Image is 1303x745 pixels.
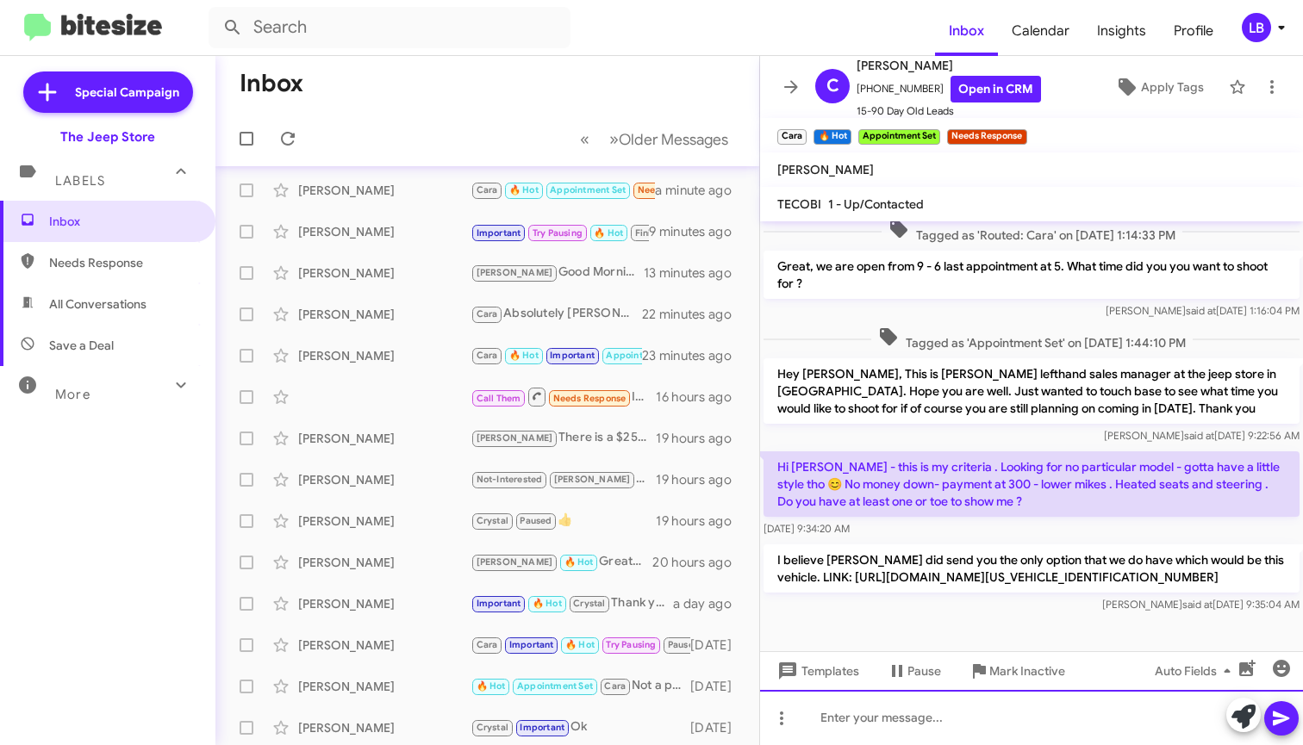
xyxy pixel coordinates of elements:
div: [PERSON_NAME] [298,554,471,571]
div: Great, No problem. We're going to continue to look for a wrangler in the range of 24k. Thank you ... [471,552,652,572]
span: Save a Deal [49,337,114,354]
p: Hi [PERSON_NAME] - this is my criteria . Looking for no particular model - gotta have a little st... [764,451,1300,517]
div: LB [1242,13,1271,42]
div: [PERSON_NAME] [298,306,471,323]
span: [PERSON_NAME] [477,267,553,278]
div: Hi [PERSON_NAME]. [PERSON_NAME]. My Wagoneer goes back in January I belieber. Just following up t... [471,220,649,242]
h1: Inbox [240,70,303,97]
span: Special Campaign [75,84,179,101]
div: There is a $2500 rebate for september which is national retail bonus cash. it is in the link list... [471,428,656,448]
span: Finished [635,227,673,239]
span: Crystal [477,722,508,733]
span: [PHONE_NUMBER] [857,76,1041,102]
span: Apply Tags [1141,71,1204,102]
span: Try Pausing [533,227,583,239]
span: Inbox [49,213,196,230]
a: Profile [1160,6,1227,56]
span: [DATE] 9:34:20 AM [764,522,850,535]
span: 15-90 Day Old Leads [857,102,1041,120]
div: [PERSON_NAME] [298,264,471,282]
span: Appointment Set [517,680,593,692]
span: Important [520,722,564,733]
span: [PERSON_NAME] [DATE] 9:22:56 AM [1104,429,1300,442]
span: 🔥 Hot [594,227,623,239]
span: Cara [477,308,498,320]
span: Crystal [573,598,605,609]
span: Calendar [998,6,1083,56]
div: [DATE] [690,636,745,654]
span: 🔥 Hot [477,680,506,692]
span: Not-Interested [477,474,543,485]
div: 13 minutes ago [644,264,745,282]
p: Great, we are open from 9 - 6 last appointment at 5. What time did you you want to shoot for ? [764,251,1300,299]
span: 1 - Up/Contacted [828,196,924,212]
div: Absolutely [PERSON_NAME]. Understand in order to maximize that value to you I would need to prope... [471,304,642,324]
div: a minute ago [655,182,745,199]
small: Appointment Set [858,129,940,145]
span: [PERSON_NAME] [777,162,874,177]
span: C [826,72,839,100]
span: 🔥 Hot [509,184,539,196]
button: Templates [760,655,873,686]
div: [PERSON_NAME] [298,678,471,695]
div: [PERSON_NAME] [298,223,471,240]
div: [PERSON_NAME] [298,347,471,364]
span: 🔥 Hot [533,598,562,609]
small: 🔥 Hot [814,129,851,145]
span: said at [1182,598,1213,611]
span: Tagged as 'Routed: Cara' on [DATE] 1:14:33 PM [882,219,1182,244]
div: 16 hours ago [656,388,745,406]
span: Important [509,639,554,650]
p: Hey [PERSON_NAME], This is [PERSON_NAME] lefthand sales manager at the jeep store in [GEOGRAPHIC_... [764,358,1300,424]
span: Crystal [477,515,508,526]
div: Loved “Thank you for the update [PERSON_NAME], when you have a better day and time please let us ... [471,345,642,365]
span: Cara [477,350,498,361]
span: Important [477,227,521,239]
div: 9 minutes ago [649,223,745,240]
div: [PERSON_NAME] [298,430,471,447]
button: Auto Fields [1141,655,1251,686]
span: Labels [55,173,105,189]
span: 🔥 Hot [565,639,595,650]
span: [PERSON_NAME] [857,55,1041,76]
div: [PERSON_NAME] [298,471,471,488]
span: Tagged as 'Appointment Set' on [DATE] 1:44:10 PM [871,326,1193,351]
span: » [609,128,619,150]
span: Needs Response [638,184,711,196]
span: Pause [907,655,941,686]
button: Previous [570,121,600,157]
span: Inbox [935,6,998,56]
a: Special Campaign [23,71,193,113]
span: said at [1184,429,1214,442]
span: [PERSON_NAME] [477,432,553,444]
div: 20 hours ago [652,554,745,571]
span: Paused [668,639,700,650]
div: a day ago [673,595,745,612]
div: But not a Sahara. [471,469,656,489]
span: [PERSON_NAME] [554,474,631,485]
span: Cara [604,680,626,692]
div: Thank you for the update [PERSON_NAME]. I will get with [PERSON_NAME] and have him contact you. I... [471,593,673,613]
span: Cara [477,639,498,650]
div: 19 hours ago [656,430,745,447]
span: Important [477,598,521,609]
button: Next [599,121,739,157]
div: 23 minutes ago [642,347,745,364]
small: Needs Response [947,129,1026,145]
span: Needs Response [49,254,196,271]
div: Inbound Call [471,386,656,407]
span: [PERSON_NAME] [DATE] 9:35:04 AM [1102,598,1300,611]
span: Cara [477,184,498,196]
button: Pause [873,655,955,686]
div: The Jeep Store [60,128,155,146]
button: Mark Inactive [955,655,1079,686]
div: [DATE] [690,678,745,695]
button: Apply Tags [1097,71,1220,102]
span: More [55,387,90,402]
div: [DATE] [690,719,745,736]
span: All Conversations [49,295,147,313]
span: Mark Inactive [989,655,1065,686]
div: 👍 [471,511,656,531]
a: Insights [1083,6,1160,56]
